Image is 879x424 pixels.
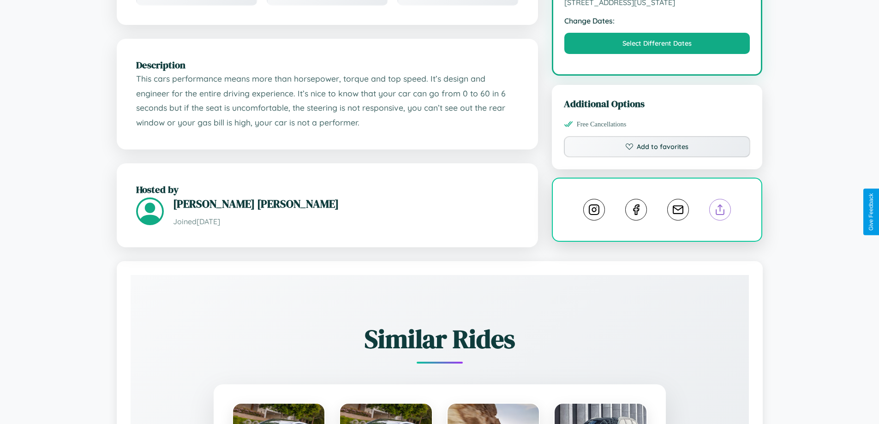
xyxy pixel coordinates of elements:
p: Joined [DATE] [173,215,519,228]
span: Free Cancellations [577,120,627,128]
p: This cars performance means more than horsepower, torque and top speed. It’s design and engineer ... [136,72,519,130]
h3: Additional Options [564,97,751,110]
h2: Similar Rides [163,321,717,357]
button: Select Different Dates [564,33,750,54]
h3: [PERSON_NAME] [PERSON_NAME] [173,196,519,211]
button: Add to favorites [564,136,751,157]
strong: Change Dates: [564,16,750,25]
h2: Hosted by [136,183,519,196]
h2: Description [136,58,519,72]
div: Give Feedback [868,193,874,231]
